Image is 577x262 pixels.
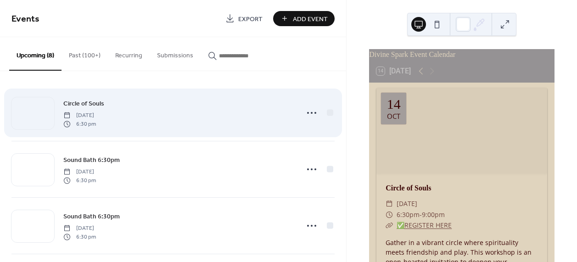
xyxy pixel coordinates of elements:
a: Sound Bath 6:30pm [63,155,120,165]
span: [DATE] [397,198,417,209]
span: Sound Bath 6:30pm [63,156,120,165]
div: Divine Spark Event Calendar [369,49,555,60]
a: Export [218,11,269,26]
span: [DATE] [63,168,96,176]
div: Oct [387,113,400,120]
button: Submissions [150,37,201,70]
a: Circle of Souls [386,184,431,192]
span: Sound Bath 6:30pm [63,212,120,222]
span: 6:30pm [397,209,420,220]
span: 9:00pm [422,209,445,220]
span: Circle of Souls [63,99,104,109]
a: Circle of Souls [63,98,104,109]
span: Add Event [293,14,328,24]
div: 14 [387,97,401,111]
span: 6:30 pm [63,120,96,128]
span: [DATE] [63,111,96,120]
span: Events [11,10,39,28]
a: ✅REGISTER HERE [397,221,452,229]
span: - [420,209,422,220]
a: Sound Bath 6:30pm [63,211,120,222]
span: 6:30 pm [63,176,96,184]
span: Export [238,14,263,24]
span: [DATE] [63,224,96,233]
button: Upcoming (8) [9,37,62,71]
span: 6:30 pm [63,233,96,241]
button: Add Event [273,11,335,26]
button: Recurring [108,37,150,70]
div: ​ [386,220,393,231]
div: ​ [386,209,393,220]
div: ​ [386,198,393,209]
button: Past (100+) [62,37,108,70]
